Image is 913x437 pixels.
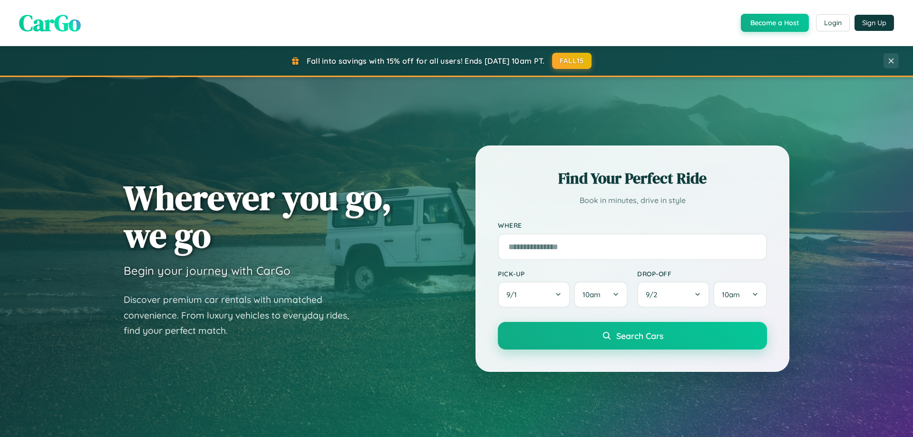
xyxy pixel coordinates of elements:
[637,270,767,278] label: Drop-off
[583,290,601,299] span: 10am
[498,222,767,230] label: Where
[124,292,361,339] p: Discover premium car rentals with unmatched convenience. From luxury vehicles to everyday rides, ...
[616,330,663,341] span: Search Cars
[498,322,767,350] button: Search Cars
[498,270,628,278] label: Pick-up
[124,179,392,254] h1: Wherever you go, we go
[19,7,81,39] span: CarGo
[498,168,767,189] h2: Find Your Perfect Ride
[552,53,592,69] button: FALL15
[498,282,570,308] button: 9/1
[816,14,850,31] button: Login
[855,15,894,31] button: Sign Up
[637,282,709,308] button: 9/2
[722,290,740,299] span: 10am
[713,282,767,308] button: 10am
[574,282,628,308] button: 10am
[124,263,291,278] h3: Begin your journey with CarGo
[498,194,767,207] p: Book in minutes, drive in style
[506,290,522,299] span: 9 / 1
[307,56,545,66] span: Fall into savings with 15% off for all users! Ends [DATE] 10am PT.
[646,290,662,299] span: 9 / 2
[741,14,809,32] button: Become a Host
